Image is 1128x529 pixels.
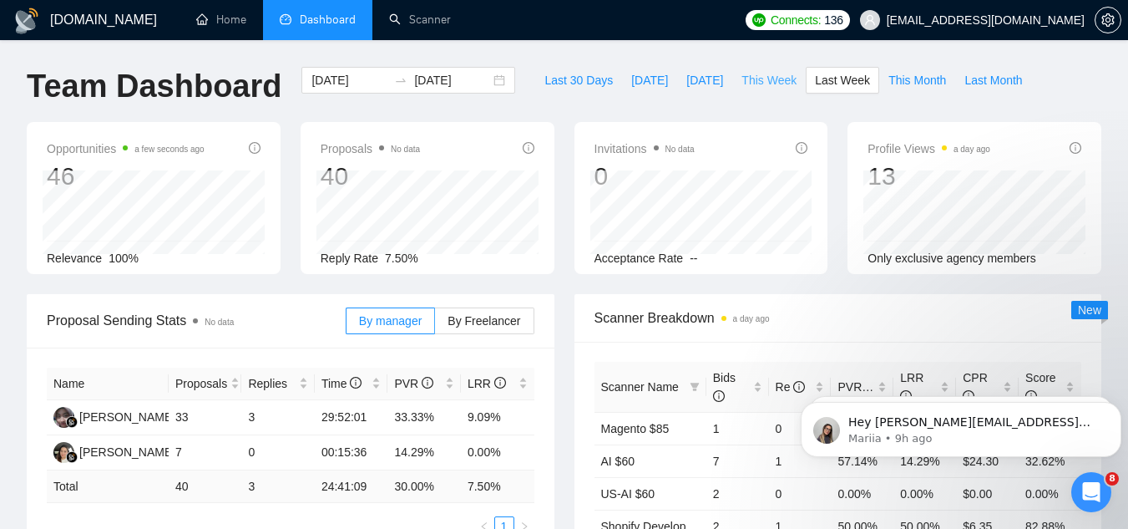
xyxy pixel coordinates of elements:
[544,71,613,89] span: Last 30 Days
[14,366,320,394] textarea: Message…
[461,471,534,503] td: 7.50 %
[321,160,420,192] div: 40
[27,100,261,133] div: You're very welcome! Do you have any other questions we can help with? 😊
[205,318,234,327] span: No data
[893,477,956,510] td: 0.00%
[867,160,990,192] div: 13
[81,21,114,38] p: Active
[169,400,242,435] td: 33
[321,377,362,390] span: Time
[594,252,684,265] span: Acceptance Rate
[468,377,506,390] span: LRR
[241,368,315,400] th: Replies
[422,377,433,389] span: info-circle
[66,451,78,463] img: gigradar-bm.png
[27,67,281,106] h1: Team Dashboard
[864,14,876,26] span: user
[601,455,635,468] a: AI $60
[706,412,769,445] td: 1
[733,314,770,323] time: a day ago
[769,412,832,445] td: 0
[1019,477,1081,510] td: 0.00%
[713,371,736,403] span: Bids
[831,477,893,510] td: 0.00%
[1095,13,1120,27] span: setting
[169,471,242,503] td: 40
[1070,142,1081,154] span: info-circle
[27,206,261,238] div: Just following up regarding your recent request.
[102,57,134,69] b: Nazar
[53,442,74,463] img: LA
[169,435,242,471] td: 7
[321,139,420,159] span: Proposals
[964,71,1022,89] span: Last Month
[315,435,388,471] td: 00:15:36
[690,382,700,392] span: filter
[261,7,293,38] button: Home
[81,8,119,21] h1: Nazar
[956,477,1019,510] td: $0.00
[13,156,321,179] div: [DATE]
[60,360,321,430] div: yes, we need to renewplease
[53,407,74,428] img: NF
[1095,13,1121,27] a: setting
[66,416,78,428] img: gigradar-bm.png
[732,67,806,94] button: This Week
[13,90,321,156] div: Nazar says…
[794,367,1128,484] iframe: Intercom notifications message
[394,74,407,87] span: to
[11,7,43,38] button: go back
[622,67,677,94] button: [DATE]
[414,71,490,89] input: End date
[1071,472,1111,512] iframe: Intercom live chat
[677,67,732,94] button: [DATE]
[713,390,725,402] span: info-circle
[13,179,321,360] div: Nazar says…
[601,487,655,501] a: US-AI $60
[690,252,697,265] span: --
[53,445,175,458] a: LA[PERSON_NAME]
[53,409,202,423] a: NF[PERSON_NAME] Ayra
[594,160,695,192] div: 0
[448,314,520,328] span: By Freelancer
[175,374,227,393] span: Proposals
[686,71,723,89] span: [DATE]
[13,52,321,90] div: Nazar says…
[47,139,205,159] span: Opportunities
[79,408,202,426] div: [PERSON_NAME] Ayra
[686,374,703,399] span: filter
[196,13,246,27] a: homeHome
[1105,472,1119,486] span: 8
[27,333,114,343] div: Nazar • 41m ago
[315,471,388,503] td: 24:41:09
[815,71,870,89] span: Last Week
[249,142,261,154] span: info-circle
[706,477,769,510] td: 2
[769,477,832,510] td: 0
[13,90,274,143] div: You're very welcome! Do you have any other questions we can help with? 😊
[867,252,1036,265] span: Only exclusive agency members
[387,400,461,435] td: 33.33%
[13,179,274,330] div: Hi there,Just following up regarding your recent request.Is there anything else we can assist you...
[776,380,806,394] span: Re
[27,189,261,206] div: Hi there,
[879,67,955,94] button: This Month
[824,11,842,29] span: 136
[752,13,766,27] img: upwork-logo.png
[601,422,670,435] a: Magento $85
[769,445,832,477] td: 1
[706,445,769,477] td: 7
[315,400,388,435] td: 29:52:01
[13,8,40,34] img: logo
[806,67,879,94] button: Last Week
[47,252,102,265] span: Relevance
[79,401,93,415] button: Upload attachment
[523,142,534,154] span: info-circle
[461,400,534,435] td: 9.09%
[387,435,461,471] td: 14.29%
[796,142,807,154] span: info-circle
[241,435,315,471] td: 0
